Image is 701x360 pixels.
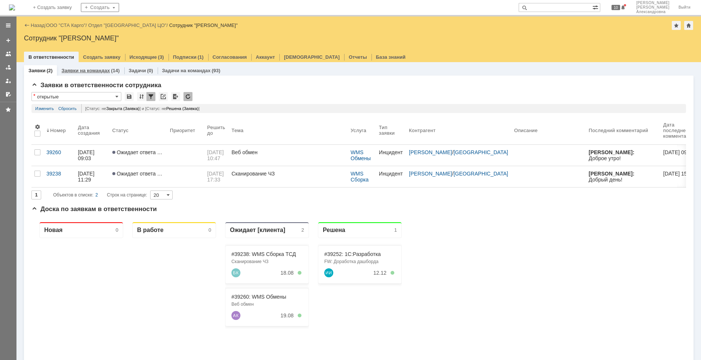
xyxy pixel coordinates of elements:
div: 19.08.2025 [249,97,262,103]
a: Алейникова Кристина [200,95,209,104]
a: Ожидает ответа контрагента [109,166,167,187]
div: Инцидент [379,171,403,177]
a: Заявки в моей ответственности [2,61,14,73]
th: Тип заявки [376,116,406,145]
div: | [45,22,46,28]
a: Назад [31,22,45,28]
div: Добавить в избранное [672,21,681,30]
div: 5. Менее 100% [359,55,363,59]
a: Отдел "[GEOGRAPHIC_DATA] ЦО" [88,22,167,28]
div: 39260 [46,149,72,155]
i: Строк на странице: [53,190,147,199]
a: В ответственности [28,54,74,60]
div: Фильтрация... [146,92,155,101]
th: Номер [43,116,75,145]
div: (3) [158,54,164,60]
a: Ожидает ответа контрагента [109,145,167,166]
div: #39238: WMS Сборка ТСД [200,35,271,41]
div: 5. Менее 100% [266,98,270,101]
div: [DATE] 11:29 [78,171,96,183]
div: 12.12.2025 [342,54,355,60]
span: Александровна [636,10,670,14]
div: 0 [84,11,87,17]
a: ООО "СТА Карго" [46,22,86,28]
span: Ожидает ответа контрагента [112,149,186,155]
div: Новая [13,10,31,18]
a: Задачи [129,68,146,73]
div: (93) [212,68,220,73]
th: Тема [228,116,348,145]
div: 2 [95,190,98,199]
div: Обновлять список [183,92,192,101]
span: Заявки в ответственности сотрудника [31,82,161,89]
span: Расширенный поиск [592,3,600,10]
a: [DATE] 17:33 [204,166,228,187]
div: [Статус: не ] и [Статус: не ] [81,104,682,113]
a: Изменить [35,104,54,113]
div: Приоритет [170,128,195,133]
a: [PERSON_NAME] [409,149,452,155]
div: Сканирование ЧЗ [200,43,271,48]
div: FW: Доработка дашборда [293,43,364,48]
a: Заявки [28,68,45,73]
div: Решить до [207,125,225,136]
a: Отчеты [349,54,367,60]
a: Сканирование ЧЗ [228,166,348,187]
span: Решена (Заявка) [166,106,198,111]
div: Сотрудник "[PERSON_NAME]" [24,34,694,42]
span: [PERSON_NAME] [636,1,670,5]
div: Экспорт списка [171,92,180,101]
a: Задачи на командах [162,68,211,73]
div: Сделать домашней страницей [684,21,693,30]
div: Последний комментарий [589,128,648,133]
a: Согласования [213,54,247,60]
div: 39238 [46,171,72,177]
div: / [88,22,169,28]
div: Сортировка... [137,92,146,101]
a: Иванов Игорь Вячеславович [293,52,302,61]
div: Статус [112,128,129,133]
a: Сбросить [58,104,77,113]
div: [DATE] 15:33 [663,171,694,177]
div: Дата последнего комментария [663,122,696,139]
div: / [46,22,88,28]
a: 39260 [43,145,75,166]
div: Дата создания [78,125,100,136]
div: Сохранить вид [125,92,134,101]
div: 5. Менее 100% [266,55,270,59]
a: [DEMOGRAPHIC_DATA] [284,54,340,60]
div: [DATE] 09:53 [663,149,694,155]
a: Подписки [173,54,197,60]
a: Создать заявку [83,54,121,60]
div: Решена [291,10,314,18]
span: Настройки [34,124,40,130]
div: Настройки списка отличаются от сохраненных в виде [33,93,35,98]
span: [PERSON_NAME] [636,5,670,10]
a: WMS Обмены [350,149,371,161]
a: #39260: WMS Обмены [200,78,255,84]
div: Услуга [350,128,366,133]
div: (14) [111,68,119,73]
div: (0) [147,68,153,73]
th: Приоритет [167,116,204,145]
span: Объектов в списке: [53,192,93,198]
a: Инцидент [376,145,406,166]
a: Бубкин Кирилл [200,52,209,61]
img: logo [9,4,15,10]
a: База знаний [376,54,406,60]
a: 39238 [43,166,75,187]
a: Перейти на домашнюю страницу [9,4,15,10]
a: [DATE] 10:47 [204,145,228,166]
th: Дата создания [75,116,109,145]
span: Ожидает ответа контрагента [112,171,186,177]
div: 1 [363,11,365,17]
th: Контрагент [406,116,511,145]
a: [PERSON_NAME] [409,171,452,177]
span: [DATE] 10:47 [207,149,225,161]
div: Тип заявки [379,125,397,136]
div: Сотрудник "[PERSON_NAME]" [169,22,238,28]
div: Тема [231,128,244,133]
a: Инцидент [376,166,406,187]
div: 2 [270,11,273,17]
div: Контрагент [409,128,436,133]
